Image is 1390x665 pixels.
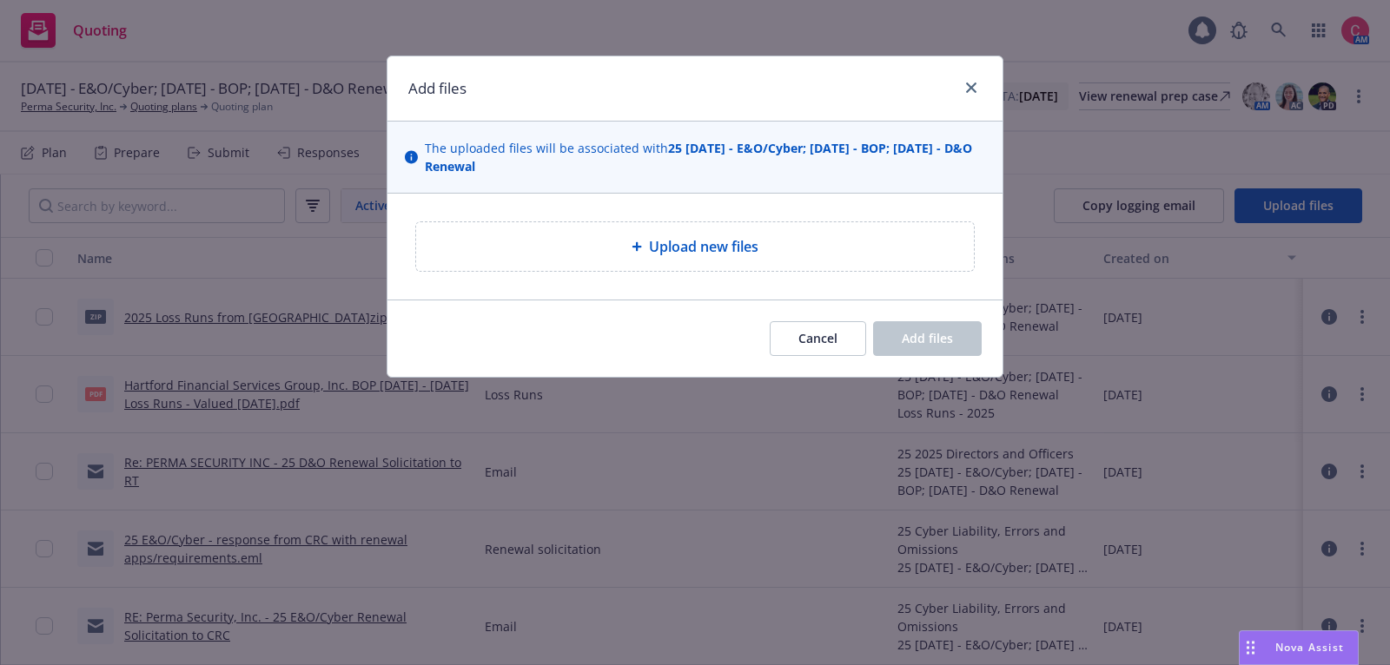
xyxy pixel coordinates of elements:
[1275,640,1344,655] span: Nova Assist
[415,221,975,272] div: Upload new files
[1239,630,1359,665] button: Nova Assist
[408,77,467,100] h1: Add files
[425,139,985,175] span: The uploaded files will be associated with
[961,77,982,98] a: close
[425,140,972,174] strong: 25 [DATE] - E&O/Cyber; [DATE] - BOP; [DATE] - D&O Renewal
[649,236,758,257] span: Upload new files
[873,321,982,356] button: Add files
[770,321,866,356] button: Cancel
[798,330,837,346] span: Cancel
[902,330,953,346] span: Add files
[1240,631,1261,664] div: Drag to move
